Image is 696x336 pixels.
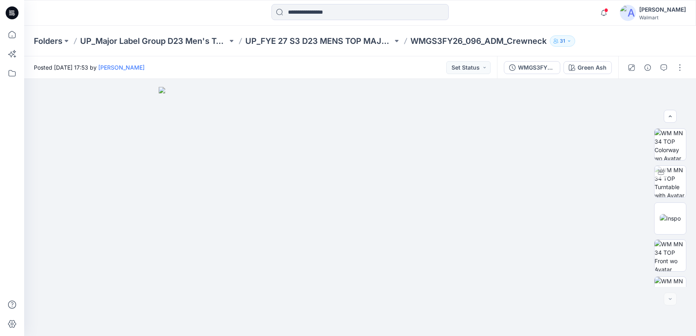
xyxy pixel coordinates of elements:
[504,61,560,74] button: WMGS3FY26_096_ADM_Crewneck
[560,37,565,45] p: 31
[620,5,636,21] img: avatar
[578,63,607,72] div: Green Ash
[80,35,228,47] a: UP_Major Label Group D23 Men's Tops
[660,214,681,223] img: Inspo
[641,61,654,74] button: Details
[655,129,686,160] img: WM MN 34 TOP Colorway wo Avatar
[655,166,686,197] img: WM MN 34 TOP Turntable with Avatar
[563,61,612,74] button: Green Ash
[639,14,686,21] div: Walmart
[34,63,145,72] span: Posted [DATE] 17:53 by
[655,240,686,271] img: WM MN 34 TOP Front wo Avatar
[639,5,686,14] div: [PERSON_NAME]
[245,35,393,47] a: UP_FYE 27 S3 D23 MENS TOP MAJOR LABEL GROUP
[550,35,575,47] button: 31
[98,64,145,71] a: [PERSON_NAME]
[518,63,555,72] div: WMGS3FY26_096_ADM_Crewneck
[34,35,62,47] a: Folders
[410,35,547,47] p: WMGS3FY26_096_ADM_Crewneck
[655,277,686,308] img: WM MN 34 TOP Back wo Avatar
